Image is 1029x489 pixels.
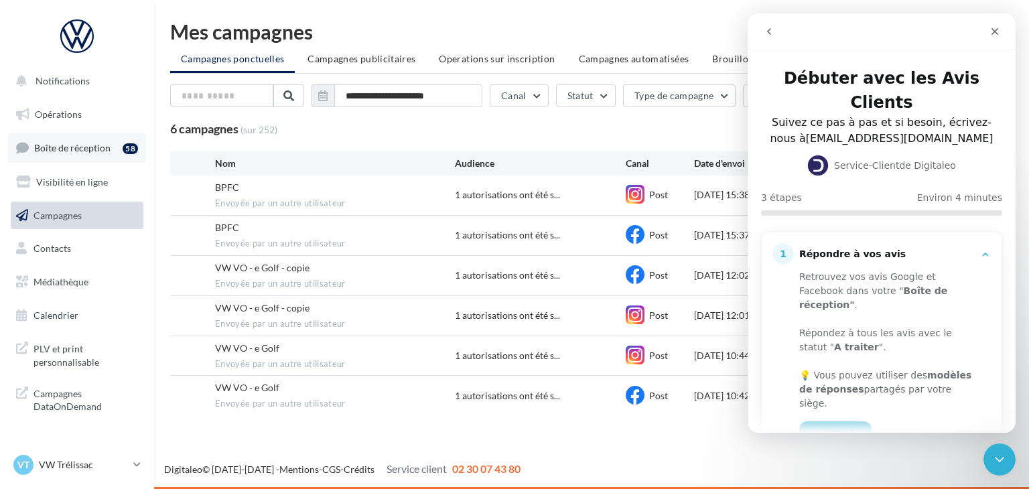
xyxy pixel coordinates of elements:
a: Contacts [8,234,146,263]
span: VT [17,458,29,472]
div: [DATE] 12:02 [694,269,797,282]
span: Brouillons [712,53,758,64]
span: Médiathèque [33,276,88,287]
div: [DATE] 15:37 [694,228,797,242]
a: Digitaleo [164,464,202,475]
span: PLV et print personnalisable [33,340,138,368]
span: 1 autorisations ont été s... [455,389,560,403]
span: Opérations [35,109,82,120]
a: Campagnes DataOnDemand [8,379,146,419]
span: VW VO - e Golf - copie [215,262,310,273]
a: PLV et print personnalisable [8,334,146,374]
span: VW VO - e Golf [215,382,279,393]
span: 1 autorisations ont été s... [455,228,560,242]
iframe: Intercom live chat [748,13,1016,433]
div: Répondre [52,397,233,435]
iframe: Intercom live chat [983,443,1016,476]
span: Boîte de réception [34,142,111,153]
span: 1 autorisations ont été s... [455,309,560,322]
div: Date d'envoi [694,157,797,170]
span: Campagnes DataOnDemand [33,385,138,413]
span: Operations sur inscription [439,53,555,64]
button: Type de campagne [623,84,736,107]
span: BPFC [215,222,239,233]
span: © [DATE]-[DATE] - - - [164,464,521,475]
span: Envoyée par un autre utilisateur [215,238,455,250]
span: Post [649,390,668,401]
div: Nom [215,157,455,170]
span: 02 30 07 43 80 [452,462,521,475]
a: Visibilité en ligne [8,168,146,196]
button: Campagnes actives [743,84,860,107]
button: Notifications [8,67,141,95]
a: Répondre [52,408,124,435]
a: Boîte de réception58 [8,133,146,162]
span: 6 campagnes [170,121,238,136]
span: 1 autorisations ont été s... [455,188,560,202]
span: Post [649,189,668,200]
a: Mentions [279,464,319,475]
span: VW VO - e Golf - copie [215,302,310,313]
div: Audience [455,157,626,170]
a: CGS [322,464,340,475]
span: Post [649,229,668,240]
span: Notifications [36,75,90,86]
span: 1 autorisations ont été s... [455,269,560,282]
button: Statut [556,84,616,107]
a: Crédits [344,464,374,475]
span: Envoyée par un autre utilisateur [215,358,455,370]
div: [DATE] 10:44 [694,349,797,362]
span: VW VO - e Golf [215,342,279,354]
span: Contacts [33,242,71,254]
span: Visibilité en ligne [36,176,108,188]
div: Canal [626,157,694,170]
a: Calendrier [8,301,146,330]
button: Canal [490,84,549,107]
span: Campagnes [33,209,82,220]
span: 1 autorisations ont été s... [455,349,560,362]
p: VW Trélissac [39,458,128,472]
div: [DATE] 12:01 [694,309,797,322]
span: Service client [387,462,447,475]
span: BPFC [215,182,239,193]
span: Post [649,350,668,361]
span: Campagnes publicitaires [307,53,415,64]
span: Envoyée par un autre utilisateur [215,318,455,330]
span: Campagnes automatisées [579,53,689,64]
a: Médiathèque [8,268,146,296]
div: [DATE] 15:38 [694,188,797,202]
div: 58 [123,143,138,154]
span: (sur 252) [241,123,277,137]
a: VT VW Trélissac [11,452,143,478]
span: Calendrier [33,309,78,321]
span: Post [649,309,668,321]
span: Envoyée par un autre utilisateur [215,398,455,410]
div: Mes campagnes [170,21,1013,42]
a: Opérations [8,100,146,129]
div: [DATE] 10:42 [694,389,797,403]
a: Campagnes [8,202,146,230]
span: Envoyée par un autre utilisateur [215,198,455,210]
span: Envoyée par un autre utilisateur [215,278,455,290]
span: Post [649,269,668,281]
